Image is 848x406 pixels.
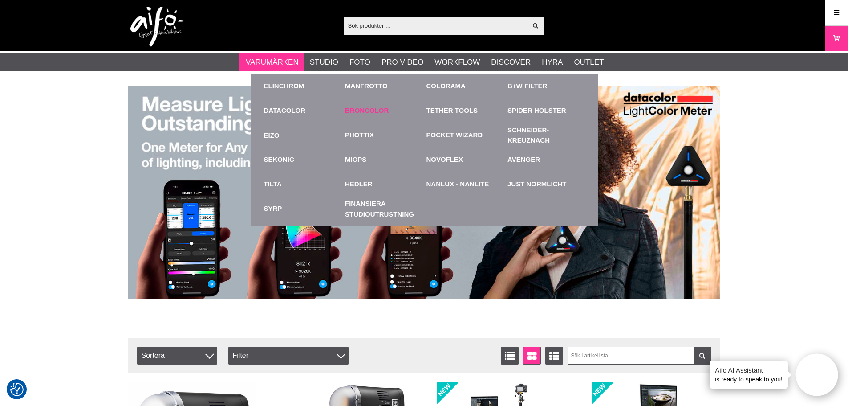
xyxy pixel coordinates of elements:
a: Spider Holster [507,106,566,116]
a: Pocket Wizard [426,130,483,140]
a: Foto [349,57,370,68]
a: Broncolor [345,106,389,116]
span: Sortera [137,347,217,365]
a: Elinchrom [264,81,304,91]
a: Colorama [426,81,466,91]
a: Novoflex [426,155,463,165]
a: Just Normlicht [507,179,567,189]
a: Studio [310,57,338,68]
img: Revisit consent button [10,383,24,396]
a: Utökad listvisning [545,347,563,365]
input: Sök produkter ... [344,19,527,32]
a: Varumärken [246,57,299,68]
a: Filtrera [694,347,711,365]
a: Miops [345,155,366,165]
a: Sekonic [264,155,294,165]
a: EIZO [264,123,341,148]
h4: Aifo AI Assistant [715,365,783,375]
a: Workflow [434,57,480,68]
img: Annons:005 banner-datac-lcm200-1390x.jpg [128,86,720,299]
div: is ready to speak to you! [710,361,788,389]
a: Fönstervisning [523,347,541,365]
a: Hyra [542,57,563,68]
div: Filter [228,347,349,365]
a: Syrp [264,204,282,214]
a: Finansiera Studioutrustning [345,197,422,221]
a: TILTA [264,179,282,189]
a: Hedler [345,179,373,189]
a: B+W Filter [507,81,547,91]
a: Avenger [507,155,540,165]
a: Manfrotto [345,81,388,91]
a: Phottix [345,130,374,140]
a: Outlet [574,57,604,68]
button: Samtyckesinställningar [10,381,24,398]
a: Pro Video [381,57,423,68]
a: Tether Tools [426,106,478,116]
input: Sök i artikellista ... [568,347,711,365]
a: Listvisning [501,347,519,365]
img: logo.png [130,7,184,47]
a: Datacolor [264,106,306,116]
a: Discover [491,57,531,68]
a: Nanlux - Nanlite [426,179,489,189]
a: Schneider-Kreuznach [507,125,584,145]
